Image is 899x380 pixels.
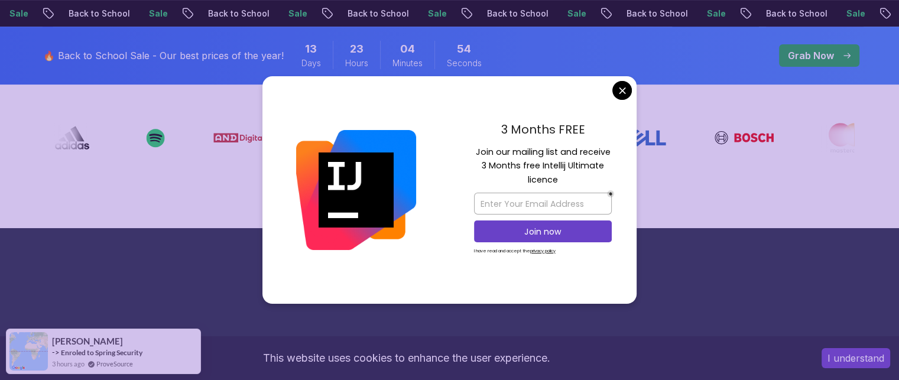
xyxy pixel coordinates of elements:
span: Minutes [392,57,423,69]
p: Back to School [608,8,689,20]
p: Sale [270,8,308,20]
p: Grab Now [788,48,834,63]
span: 23 Hours [350,41,364,57]
span: 4 Minutes [400,41,415,57]
p: Back to School [190,8,270,20]
img: provesource social proof notification image [9,332,48,371]
span: Seconds [447,57,482,69]
p: Sale [549,8,587,20]
p: 🔥 Back to School Sale - Our best prices of the year! [43,48,284,63]
span: -> [52,347,60,357]
p: Back to School [748,8,828,20]
p: Back to School [469,8,549,20]
p: Sale [131,8,168,20]
span: 13 Days [305,41,317,57]
span: 3 hours ago [52,359,85,369]
a: ProveSource [96,359,133,369]
p: Back to School [329,8,410,20]
span: 54 Seconds [457,41,471,57]
p: Our Students Work in Top Companies [46,97,854,111]
p: Back to School [50,8,131,20]
a: Enroled to Spring Security [61,348,142,357]
p: Sale [689,8,726,20]
span: Days [301,57,321,69]
span: Hours [345,57,368,69]
button: Accept cookies [822,348,890,368]
p: Sale [410,8,447,20]
p: Sale [828,8,866,20]
div: This website uses cookies to enhance the user experience. [9,345,804,371]
span: [PERSON_NAME] [52,336,123,346]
